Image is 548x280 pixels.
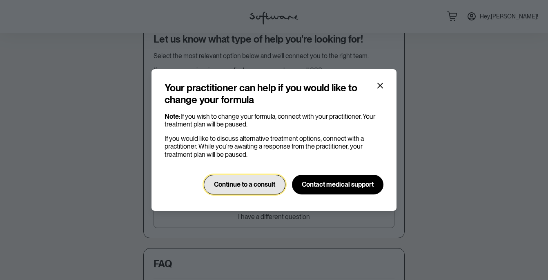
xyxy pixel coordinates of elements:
button: Contact medical support [292,175,383,194]
button: Close [374,79,387,92]
p: If you would like to discuss alternative treatment options, connect with a practitioner. While yo... [165,135,383,158]
strong: Note: [165,113,180,120]
p: If you wish to change your formula, connect with your practitioner. Your treatment plan will be p... [165,113,383,128]
button: Continue to a consult [204,175,285,194]
span: Continue to a consult [214,181,275,188]
span: Contact medical support [302,181,374,188]
h4: Your practitioner can help if you would like to change your formula [165,82,377,106]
